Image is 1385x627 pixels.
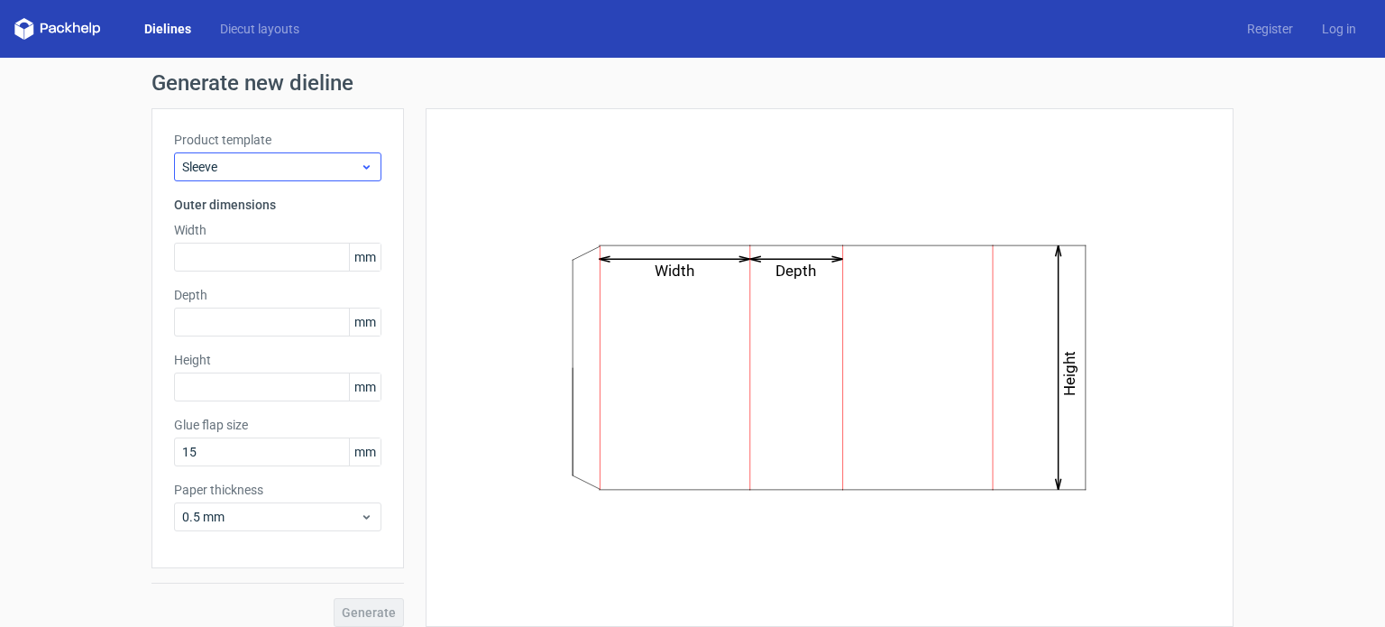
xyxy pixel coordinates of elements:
text: Width [656,262,695,280]
span: mm [349,309,381,336]
label: Product template [174,131,381,149]
a: Log in [1307,20,1371,38]
a: Register [1233,20,1307,38]
span: 0.5 mm [182,508,360,526]
a: Dielines [130,20,206,38]
span: mm [349,438,381,466]
label: Paper thickness [174,481,381,499]
label: Depth [174,286,381,304]
label: Width [174,221,381,239]
h3: Outer dimensions [174,196,381,214]
a: Diecut layouts [206,20,314,38]
label: Height [174,351,381,369]
h1: Generate new dieline [151,72,1234,94]
span: Sleeve [182,158,360,176]
label: Glue flap size [174,416,381,434]
text: Depth [776,262,817,280]
text: Height [1061,351,1079,396]
span: mm [349,373,381,401]
span: mm [349,244,381,271]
